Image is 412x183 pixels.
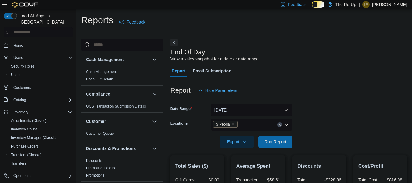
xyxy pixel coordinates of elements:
span: Inventory [13,110,28,115]
a: Feedback [117,16,148,28]
a: Purchase Orders [9,143,41,150]
div: Compliance [81,103,163,112]
button: Next [170,39,178,46]
a: Discounts [86,159,102,163]
button: Catalog [1,96,75,104]
span: TM [363,1,368,8]
h2: Discounts [297,163,341,170]
div: Cash Management [81,68,163,85]
div: -$328.86 [321,178,341,182]
a: Customers [11,84,34,91]
h1: Reports [81,14,113,26]
div: Gift Cards [175,178,196,182]
a: OCS Transaction Submission Details [86,104,146,108]
h2: Average Spent [236,163,280,170]
h3: Cash Management [86,57,124,63]
h3: Compliance [86,91,110,97]
span: Hide Parameters [205,87,237,93]
p: [PERSON_NAME] [372,1,407,8]
span: Transfers (Classic) [9,151,73,159]
a: Transfers [9,160,29,167]
button: Cash Management [151,56,158,63]
span: Catalog [11,96,73,104]
button: Adjustments (Classic) [6,116,75,125]
a: Users [9,71,23,79]
button: Inventory Manager (Classic) [6,134,75,142]
span: Users [13,55,23,60]
a: Cash Out Details [86,77,114,81]
span: Inventory Count [9,126,73,133]
p: The Re-Up [335,1,356,8]
a: Security Roles [9,63,37,70]
a: Promotion Details [86,166,115,170]
div: Discounts & Promotions [81,157,163,181]
button: Run Report [258,136,292,148]
button: [DATE] [211,104,292,116]
span: Purchase Orders [11,144,39,149]
span: Inventory Count [11,127,37,132]
button: Cash Management [86,57,150,63]
button: Discounts & Promotions [151,145,158,152]
button: Operations [1,171,75,180]
div: $816.98 [382,178,402,182]
span: Adjustments (Classic) [11,118,46,123]
span: Operations [11,172,73,179]
h3: Customer [86,118,106,124]
button: Compliance [151,90,158,98]
span: Operations [13,173,31,178]
button: Clear input [277,122,282,127]
span: Purchase Orders [9,143,73,150]
label: Date Range [170,106,192,111]
button: Customer [86,118,150,124]
span: Security Roles [11,64,34,69]
span: Report [172,65,185,77]
h3: End Of Day [170,49,205,56]
h3: Report [170,87,191,94]
a: Home [11,42,26,49]
button: Operations [11,172,34,179]
a: Cash Management [86,70,117,74]
div: Customer [81,130,163,140]
button: Purchase Orders [6,142,75,151]
span: Export [224,136,250,148]
button: Inventory [11,108,31,116]
button: Catalog [11,96,28,104]
button: Open list of options [284,122,289,127]
button: Transfers [6,159,75,168]
span: Customers [11,83,73,91]
h2: Cost/Profit [358,163,402,170]
span: Inventory Manager (Classic) [11,135,57,140]
button: Users [6,71,75,79]
button: Inventory [1,108,75,116]
span: S Peoria [213,121,238,128]
button: Remove S Peoria from selection in this group [231,123,235,126]
span: Users [11,54,73,61]
span: Security Roles [9,63,73,70]
span: Home [13,43,23,48]
span: Users [9,71,73,79]
button: Transfers (Classic) [6,151,75,159]
span: Feedback [127,19,145,25]
button: Export [220,136,254,148]
button: Hide Parameters [195,84,240,97]
span: Adjustments (Classic) [9,117,73,124]
a: Adjustments (Classic) [9,117,49,124]
button: Inventory Count [6,125,75,134]
span: Home [11,42,73,49]
button: Home [1,41,75,50]
img: Cova [12,2,39,8]
div: $58.61 [261,178,280,182]
span: Inventory Manager (Classic) [9,134,73,141]
button: Security Roles [6,62,75,71]
span: Load All Apps in [GEOGRAPHIC_DATA] [17,13,73,25]
button: Users [1,53,75,62]
a: Customer Queue [86,131,114,136]
button: Customers [1,83,75,92]
div: Total Cost [358,178,379,182]
span: Catalog [13,97,26,102]
a: Promotions [86,173,105,178]
a: Inventory Manager (Classic) [9,134,59,141]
